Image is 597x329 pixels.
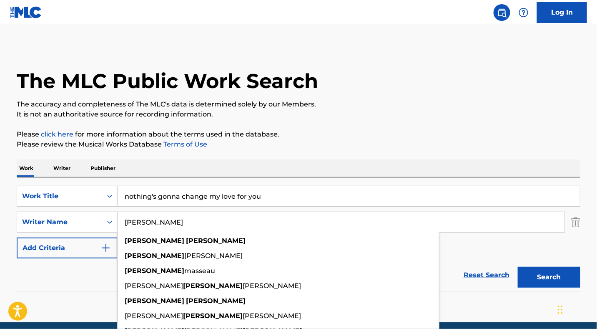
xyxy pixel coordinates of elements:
[22,191,97,201] div: Work Title
[497,8,507,18] img: search
[515,4,532,21] div: Help
[125,282,183,290] span: [PERSON_NAME]
[571,212,580,233] img: Delete Criterion
[17,238,118,258] button: Add Criteria
[183,312,243,320] strong: [PERSON_NAME]
[125,312,183,320] span: [PERSON_NAME]
[17,139,580,149] p: Please review the Musical Works Database
[518,267,580,288] button: Search
[88,159,118,177] p: Publisher
[183,282,243,290] strong: [PERSON_NAME]
[17,68,318,94] h1: The MLC Public Work Search
[10,6,42,18] img: MLC Logo
[494,4,510,21] a: Public Search
[184,267,215,275] span: masseau
[125,267,184,275] strong: [PERSON_NAME]
[125,297,184,305] strong: [PERSON_NAME]
[243,282,301,290] span: [PERSON_NAME]
[17,186,580,292] form: Search Form
[51,159,73,177] p: Writer
[519,8,529,18] img: help
[17,129,580,139] p: Please for more information about the terms used in the database.
[101,243,111,253] img: 9d2ae6d4665cec9f34b9.svg
[459,266,514,284] a: Reset Search
[186,297,246,305] strong: [PERSON_NAME]
[17,99,580,109] p: The accuracy and completeness of The MLC's data is determined solely by our Members.
[184,252,243,260] span: [PERSON_NAME]
[558,297,563,322] div: Drag
[162,140,207,148] a: Terms of Use
[125,237,184,245] strong: [PERSON_NAME]
[17,159,36,177] p: Work
[555,289,597,329] iframe: Chat Widget
[41,130,73,138] a: click here
[537,2,587,23] a: Log In
[22,217,97,227] div: Writer Name
[243,312,301,320] span: [PERSON_NAME]
[125,252,184,260] strong: [PERSON_NAME]
[17,109,580,119] p: It is not an authoritative source for recording information.
[186,237,246,245] strong: [PERSON_NAME]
